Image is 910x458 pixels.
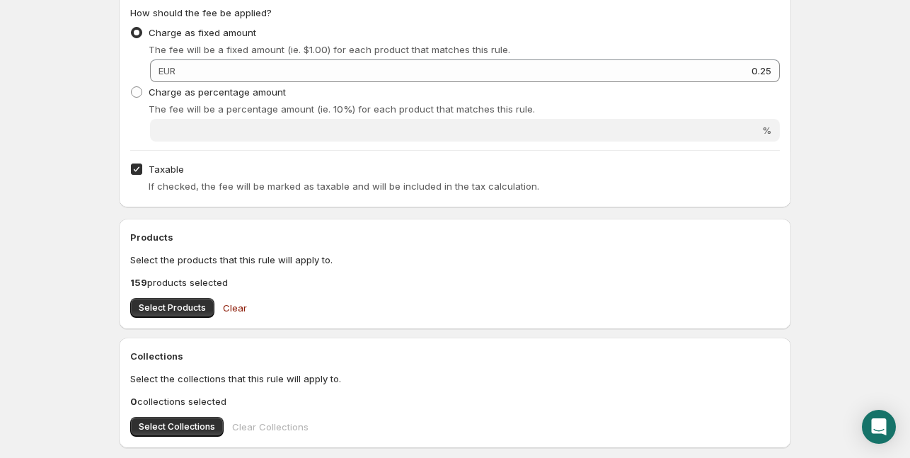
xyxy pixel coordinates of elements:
[130,396,137,407] b: 0
[149,181,539,192] span: If checked, the fee will be marked as taxable and will be included in the tax calculation.
[130,7,272,18] span: How should the fee be applied?
[139,302,206,314] span: Select Products
[149,164,184,175] span: Taxable
[159,65,175,76] span: EUR
[130,372,780,386] p: Select the collections that this rule will apply to.
[130,253,780,267] p: Select the products that this rule will apply to.
[130,275,780,290] p: products selected
[862,410,896,444] div: Open Intercom Messenger
[149,102,780,116] p: The fee will be a percentage amount (ie. 10%) for each product that matches this rule.
[130,298,214,318] button: Select Products
[223,301,247,315] span: Clear
[214,294,255,322] button: Clear
[762,125,771,136] span: %
[149,86,286,98] span: Charge as percentage amount
[130,277,147,288] b: 159
[130,417,224,437] button: Select Collections
[130,230,780,244] h2: Products
[130,349,780,363] h2: Collections
[130,394,780,408] p: collections selected
[149,27,256,38] span: Charge as fixed amount
[149,44,510,55] span: The fee will be a fixed amount (ie. $1.00) for each product that matches this rule.
[139,421,215,433] span: Select Collections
